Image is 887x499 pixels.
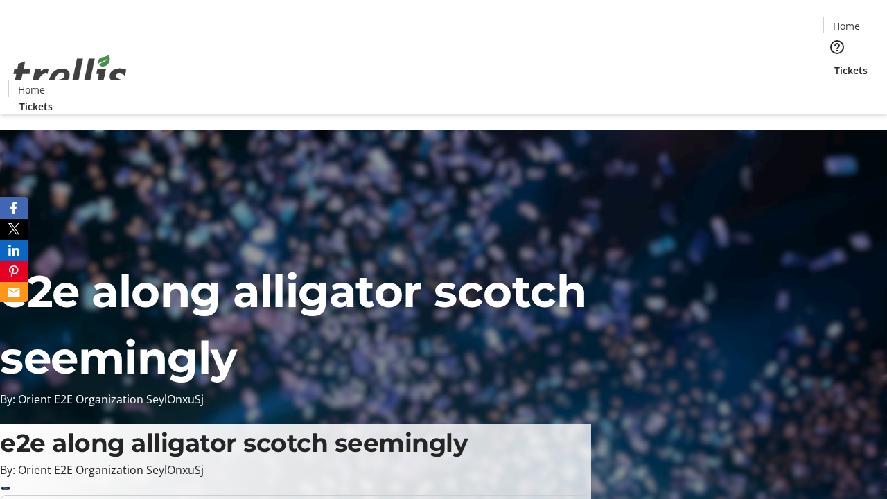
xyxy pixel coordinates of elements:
a: Home [9,82,53,97]
span: Tickets [834,63,868,78]
button: Help [823,33,851,61]
img: Orient E2E Organization SeylOnxuSj's Logo [8,40,132,109]
a: Home [824,19,868,33]
span: Home [18,82,45,97]
span: Tickets [19,99,53,114]
a: Tickets [823,63,879,78]
button: Cart [823,78,851,105]
span: Home [833,19,860,33]
a: Tickets [8,99,64,114]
